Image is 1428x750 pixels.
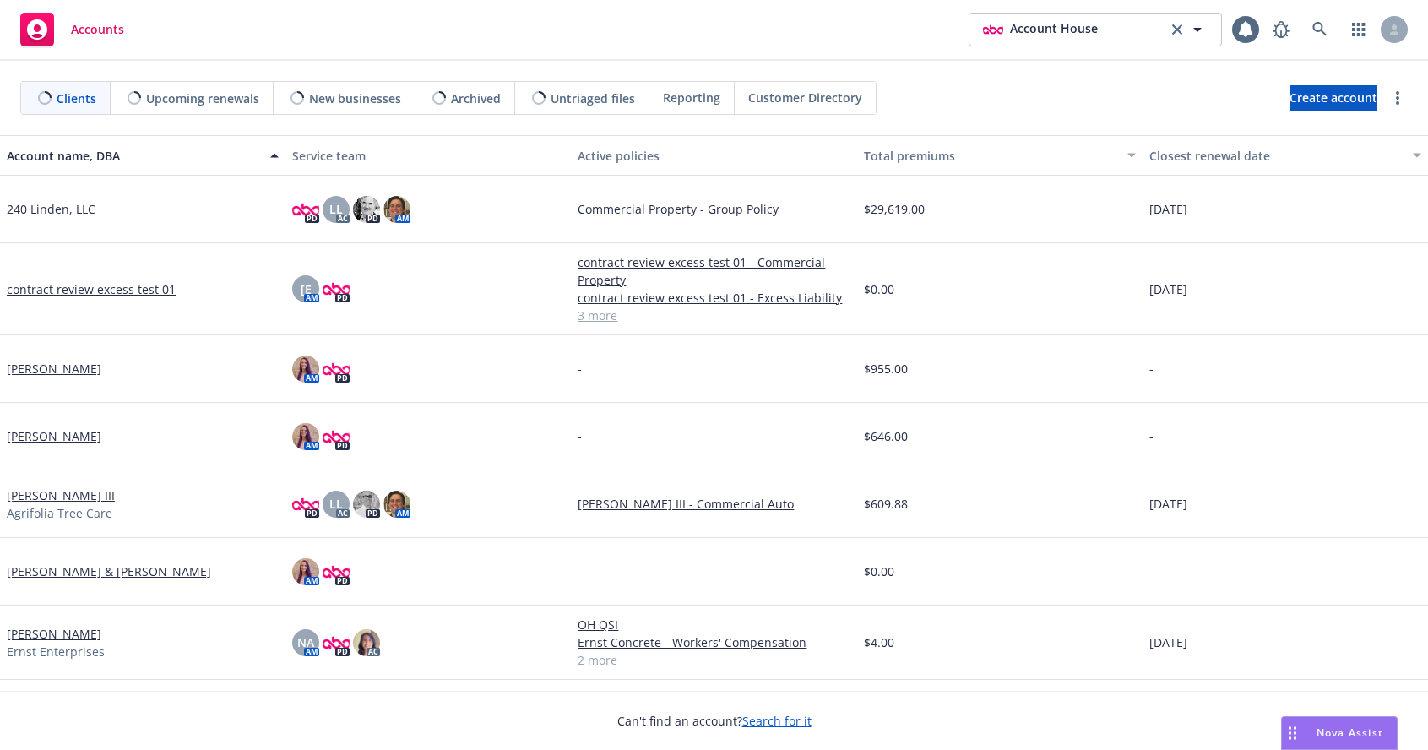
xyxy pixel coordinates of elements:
span: - [1149,562,1154,580]
img: photo [292,356,319,383]
span: Ernst Enterprises [7,643,105,660]
span: - [578,360,582,378]
span: LL [329,200,343,218]
div: Account name, DBA [7,147,260,165]
a: Create account [1290,85,1377,111]
div: Drag to move [1282,717,1303,749]
a: contract review excess test 01 - Excess Liability [578,289,850,307]
img: photo [292,558,319,585]
span: Nova Assist [1317,726,1383,740]
img: photo [323,275,350,302]
a: contract review excess test 01 [7,280,176,298]
span: $0.00 [864,562,894,580]
img: photo [323,356,350,383]
a: [PERSON_NAME] [7,427,101,445]
span: [DATE] [1149,495,1187,513]
span: Untriaged files [551,90,635,107]
span: $4.00 [864,633,894,651]
a: 2 more [578,651,850,669]
a: OH QSI [578,616,850,633]
a: more [1387,88,1408,108]
a: Commercial Property - Group Policy [578,200,850,218]
span: NA [297,633,314,651]
span: Accounts [71,23,124,36]
span: Account House [1010,19,1098,40]
span: $609.88 [864,495,908,513]
a: Search [1303,13,1337,46]
img: photo [353,629,380,656]
img: photo [353,491,380,518]
img: photo [292,196,319,223]
a: Report a Bug [1264,13,1298,46]
a: Forest Springs Improvement Maintenance Association [7,690,279,726]
a: [PERSON_NAME] [7,360,101,378]
a: Search for it [742,713,812,729]
img: photo [383,196,410,223]
span: - [578,427,582,445]
span: - [578,562,582,580]
span: $29,619.00 [864,200,925,218]
div: Service team [292,147,564,165]
div: Total premiums [864,147,1117,165]
span: Customer Directory [748,89,862,106]
span: Upcoming renewals [146,90,259,107]
span: Can't find an account? [617,712,812,730]
span: [DATE] [1149,280,1187,298]
img: photo [323,629,350,656]
span: New businesses [309,90,401,107]
button: photoAccount Houseclear selection [969,13,1222,46]
img: photo [323,558,350,585]
a: 3 more [578,307,850,324]
span: [E [301,280,312,298]
span: $0.00 [864,280,894,298]
button: Total premiums [857,135,1143,176]
img: photo [983,19,1003,40]
span: [DATE] [1149,200,1187,218]
a: [PERSON_NAME] III - Commercial Auto [578,495,850,513]
span: Agrifolia Tree Care [7,504,112,522]
div: Closest renewal date [1149,147,1403,165]
span: Reporting [663,89,720,106]
button: Nova Assist [1281,716,1398,750]
div: Active policies [578,147,850,165]
a: Accounts [14,6,131,53]
a: Ernst Concrete - Workers' Compensation [578,633,850,651]
img: photo [292,491,319,518]
span: Create account [1290,82,1377,114]
a: [PERSON_NAME] [7,625,101,643]
span: $955.00 [864,360,908,378]
button: Service team [285,135,571,176]
a: 240 Linden, LLC [7,200,95,218]
a: Switch app [1342,13,1376,46]
a: [PERSON_NAME] III [7,486,115,504]
span: Clients [57,90,96,107]
button: Active policies [571,135,856,176]
span: LL [329,495,343,513]
a: contract review excess test 01 - Commercial Property [578,253,850,289]
span: Archived [451,90,501,107]
a: clear selection [1167,19,1187,40]
img: photo [292,423,319,450]
button: Closest renewal date [1143,135,1428,176]
span: - [1149,427,1154,445]
span: - [1149,360,1154,378]
img: photo [353,196,380,223]
a: [PERSON_NAME] & [PERSON_NAME] [7,562,211,580]
span: $646.00 [864,427,908,445]
img: photo [323,423,350,450]
span: [DATE] [1149,633,1187,651]
img: photo [383,491,410,518]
